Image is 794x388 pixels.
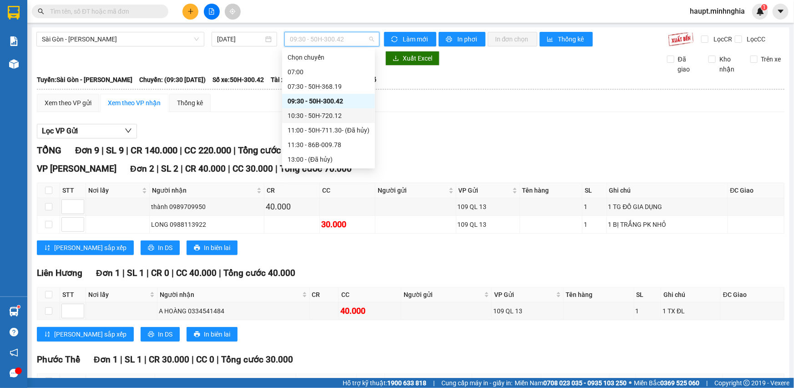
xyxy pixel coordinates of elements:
[446,36,454,43] span: printer
[584,220,605,230] div: 1
[288,52,369,62] div: Chọn chuyến
[683,5,752,17] span: haupt.minhnghia
[441,378,512,388] span: Cung cấp máy in - giấy in:
[139,75,206,85] span: Chuyến: (09:30 [DATE])
[710,34,733,44] span: Lọc CR
[547,36,555,43] span: bar-chart
[494,290,554,300] span: VP Gửi
[456,198,520,216] td: 109 QL 13
[629,381,632,385] span: ⚪️
[439,32,486,46] button: printerIn phơi
[194,245,200,252] span: printer
[106,145,124,156] span: SL 9
[290,32,374,46] span: 09:30 - 50H-300.42
[37,327,134,342] button: sort-ascending[PERSON_NAME] sắp xếp
[148,331,154,338] span: printer
[54,329,126,339] span: [PERSON_NAME] sắp xếp
[151,202,263,212] div: thành 0989709950
[403,34,429,44] span: Làm mới
[37,76,132,83] b: Tuyến: Sài Gòn - [PERSON_NAME]
[88,185,140,195] span: Nơi lấy
[37,240,134,255] button: sort-ascending[PERSON_NAME] sắp xếp
[42,125,78,137] span: Lọc VP Gửi
[661,287,721,302] th: Ghi chú
[37,163,116,174] span: VP [PERSON_NAME]
[125,127,132,134] span: down
[721,287,784,302] th: ĐC Giao
[225,4,241,20] button: aim
[148,245,154,252] span: printer
[743,34,767,44] span: Lọc CC
[38,8,44,15] span: search
[204,243,230,253] span: In biên lai
[540,32,593,46] button: bar-chartThống kê
[674,54,702,74] span: Đã giao
[158,243,172,253] span: In DS
[204,4,220,20] button: file-add
[204,329,230,339] span: In biên lai
[192,354,194,365] span: |
[288,154,369,164] div: 13:00 - (Đã hủy)
[558,34,586,44] span: Thống kê
[208,8,215,15] span: file-add
[458,220,518,230] div: 109 QL 13
[668,32,694,46] img: 9k=
[634,378,699,388] span: Miền Bắc
[108,98,161,108] div: Xem theo VP nhận
[161,163,178,174] span: SL 2
[147,268,149,278] span: |
[343,378,426,388] span: Hỗ trợ kỹ thuật:
[288,140,369,150] div: 11:30 - 86B-009.78
[96,268,120,278] span: Đơn 1
[282,50,375,65] div: Chọn chuyến
[196,354,214,365] span: CC 0
[288,82,369,92] div: 07:30 - 50H-368.19
[44,331,51,338] span: sort-ascending
[663,306,719,316] div: 1 TX ĐL
[126,145,128,156] span: |
[149,354,189,365] span: CR 30.000
[217,354,219,365] span: |
[176,268,217,278] span: CC 40.000
[728,183,784,198] th: ĐC Giao
[9,59,19,69] img: warehouse-icon
[217,34,263,44] input: 15/09/2025
[515,378,627,388] span: Miền Nam
[763,4,766,10] span: 1
[266,200,318,213] div: 40.000
[88,376,146,386] span: Nơi lấy
[756,7,764,15] img: icon-new-feature
[773,4,789,20] button: caret-down
[228,163,230,174] span: |
[743,380,750,386] span: copyright
[584,202,605,212] div: 1
[384,32,436,46] button: syncLàm mới
[75,145,99,156] span: Đơn 9
[159,306,308,316] div: A HOÀNG 0334541484
[9,36,19,46] img: solution-icon
[37,124,137,138] button: Lọc VP Gửi
[125,354,142,365] span: SL 1
[120,354,122,365] span: |
[177,98,203,108] div: Thống kê
[187,327,238,342] button: printerIn biên lai
[8,6,20,20] img: logo-vxr
[607,183,728,198] th: Ghi chú
[88,290,148,300] span: Nơi lấy
[310,287,339,302] th: CR
[50,6,157,16] input: Tìm tên, số ĐT hoặc mã đơn
[433,378,435,388] span: |
[758,54,785,64] span: Trên xe
[492,302,563,320] td: 109 QL 13
[288,125,369,135] div: 11:00 - 50H-711.30 - (Đã hủy)
[219,268,221,278] span: |
[475,376,532,386] span: VP Gửi
[391,36,399,43] span: sync
[54,243,126,253] span: [PERSON_NAME] sắp xếp
[141,240,180,255] button: printerIn DS
[160,290,300,300] span: Người nhận
[158,329,172,339] span: In DS
[185,163,226,174] span: CR 40.000
[403,53,432,63] span: Xuất Excel
[144,354,147,365] span: |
